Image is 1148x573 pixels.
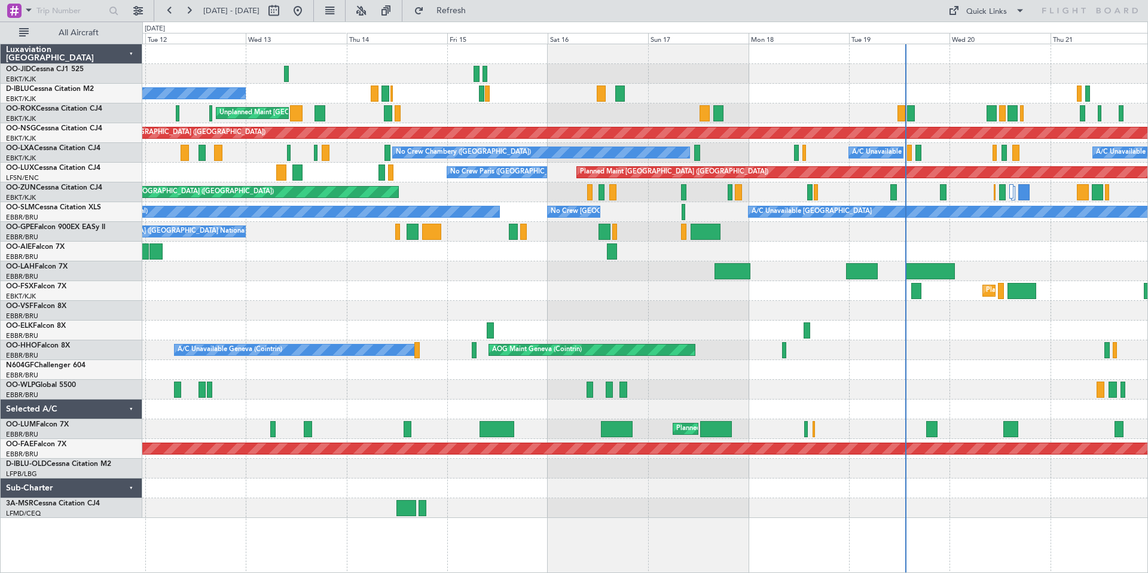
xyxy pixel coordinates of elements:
div: No Crew Paris ([GEOGRAPHIC_DATA]) [450,163,569,181]
span: OO-LAH [6,263,35,270]
div: Fri 15 [447,33,548,44]
a: EBBR/BRU [6,450,38,459]
div: Planned Maint [GEOGRAPHIC_DATA] ([GEOGRAPHIC_DATA] National) [676,420,893,438]
button: All Aircraft [13,23,130,42]
span: OO-JID [6,66,31,73]
a: OO-LUXCessna Citation CJ4 [6,164,100,172]
a: EBKT/KJK [6,114,36,123]
span: OO-GPE [6,224,34,231]
a: OO-SLMCessna Citation XLS [6,204,101,211]
a: EBBR/BRU [6,391,38,400]
div: Unplanned Maint [GEOGRAPHIC_DATA]-[GEOGRAPHIC_DATA] [219,104,413,122]
a: EBBR/BRU [6,213,38,222]
div: Tue 12 [145,33,246,44]
a: EBBR/BRU [6,371,38,380]
a: OO-AIEFalcon 7X [6,243,65,251]
span: OO-VSF [6,303,33,310]
a: EBKT/KJK [6,134,36,143]
div: Quick Links [966,6,1007,18]
a: EBBR/BRU [6,331,38,340]
a: EBBR/BRU [6,351,38,360]
a: OO-ZUNCessna Citation CJ4 [6,184,102,191]
a: EBKT/KJK [6,75,36,84]
span: OO-SLM [6,204,35,211]
a: OO-LAHFalcon 7X [6,263,68,270]
a: D-IBLUCessna Citation M2 [6,86,94,93]
div: A/C Unavailable [GEOGRAPHIC_DATA] [752,203,872,221]
a: OO-FSXFalcon 7X [6,283,66,290]
div: A/C Unavailable [GEOGRAPHIC_DATA] ([GEOGRAPHIC_DATA] National) [852,144,1074,161]
a: OO-GPEFalcon 900EX EASy II [6,224,105,231]
span: D-IBLU-OLD [6,461,47,468]
span: [DATE] - [DATE] [203,5,259,16]
a: OO-JIDCessna CJ1 525 [6,66,84,73]
a: LFSN/ENC [6,173,39,182]
a: EBBR/BRU [6,233,38,242]
span: OO-FSX [6,283,33,290]
div: Wed 13 [246,33,346,44]
div: No Crew [GEOGRAPHIC_DATA] ([GEOGRAPHIC_DATA] National) [551,203,751,221]
div: Unplanned Maint [GEOGRAPHIC_DATA] ([GEOGRAPHIC_DATA]) [77,183,274,201]
div: AOG Maint Geneva (Cointrin) [492,341,582,359]
a: EBBR/BRU [6,430,38,439]
span: D-IBLU [6,86,29,93]
a: OO-LXACessna Citation CJ4 [6,145,100,152]
div: Mon 18 [749,33,849,44]
a: OO-VSFFalcon 8X [6,303,66,310]
a: EBBR/BRU [6,312,38,321]
span: OO-ROK [6,105,36,112]
div: No Crew Chambery ([GEOGRAPHIC_DATA]) [396,144,531,161]
a: OO-WLPGlobal 5500 [6,382,76,389]
a: D-IBLU-OLDCessna Citation M2 [6,461,111,468]
button: Quick Links [942,1,1031,20]
a: OO-FAEFalcon 7X [6,441,66,448]
div: No Crew [GEOGRAPHIC_DATA] ([GEOGRAPHIC_DATA] National) [48,223,248,240]
input: Trip Number [36,2,105,20]
a: N604GFChallenger 604 [6,362,86,369]
div: Wed 20 [949,33,1050,44]
span: All Aircraft [31,29,126,37]
a: OO-ROKCessna Citation CJ4 [6,105,102,112]
span: OO-HHO [6,342,37,349]
div: [DATE] [145,24,165,34]
span: OO-LXA [6,145,34,152]
a: OO-HHOFalcon 8X [6,342,70,349]
span: N604GF [6,362,34,369]
div: Planned Maint [GEOGRAPHIC_DATA] ([GEOGRAPHIC_DATA]) [77,124,265,142]
a: OO-LUMFalcon 7X [6,421,69,428]
div: Tue 19 [849,33,949,44]
div: Sun 17 [648,33,749,44]
a: EBBR/BRU [6,272,38,281]
a: EBKT/KJK [6,193,36,202]
a: EBKT/KJK [6,95,36,103]
div: Planned Maint Kortrijk-[GEOGRAPHIC_DATA] [986,282,1125,300]
span: OO-WLP [6,382,35,389]
div: Thu 14 [347,33,447,44]
div: Planned Maint [GEOGRAPHIC_DATA] ([GEOGRAPHIC_DATA]) [580,163,768,181]
span: OO-NSG [6,125,36,132]
div: A/C Unavailable Geneva (Cointrin) [178,341,282,359]
a: EBBR/BRU [6,252,38,261]
span: OO-ZUN [6,184,36,191]
span: OO-LUX [6,164,34,172]
span: 3A-MSR [6,500,33,507]
a: LFMD/CEQ [6,509,41,518]
div: Sat 16 [548,33,648,44]
span: OO-AIE [6,243,32,251]
span: OO-FAE [6,441,33,448]
span: OO-ELK [6,322,33,330]
span: Refresh [426,7,477,15]
a: EBKT/KJK [6,292,36,301]
a: LFPB/LBG [6,470,37,478]
span: OO-LUM [6,421,36,428]
button: Refresh [408,1,480,20]
a: EBKT/KJK [6,154,36,163]
a: 3A-MSRCessna Citation CJ4 [6,500,100,507]
a: OO-ELKFalcon 8X [6,322,66,330]
a: OO-NSGCessna Citation CJ4 [6,125,102,132]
